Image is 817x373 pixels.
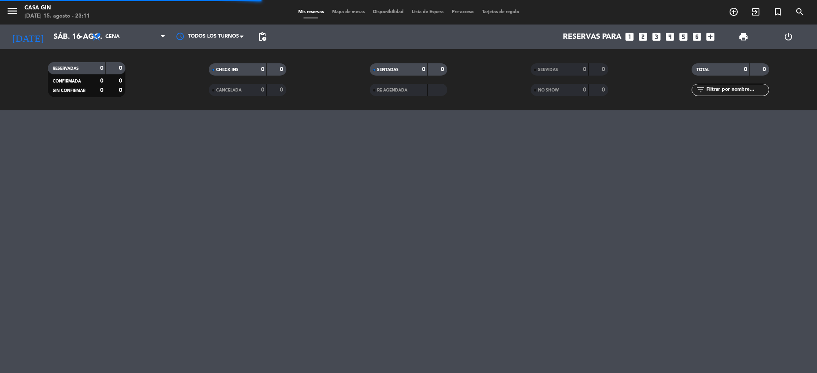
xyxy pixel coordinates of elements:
[651,31,662,42] i: looks_3
[280,67,285,72] strong: 0
[784,32,793,42] i: power_settings_new
[280,87,285,93] strong: 0
[53,89,85,93] span: SIN CONFIRMAR
[692,31,702,42] i: looks_6
[119,87,124,93] strong: 0
[744,67,747,72] strong: 0
[751,7,761,17] i: exit_to_app
[119,78,124,84] strong: 0
[105,34,120,40] span: Cena
[624,31,635,42] i: looks_one
[100,65,103,71] strong: 0
[696,68,709,72] span: TOTAL
[369,10,408,14] span: Disponibilidad
[705,85,769,94] input: Filtrar por nombre...
[538,68,558,72] span: SERVIDAS
[583,87,586,93] strong: 0
[795,7,805,17] i: search
[377,68,399,72] span: SENTADAS
[6,5,18,17] i: menu
[696,85,705,95] i: filter_list
[25,12,90,20] div: [DATE] 15. agosto - 23:11
[563,32,621,41] span: Reservas para
[76,32,86,42] i: arrow_drop_down
[6,5,18,20] button: menu
[739,32,748,42] span: print
[766,25,811,49] div: LOG OUT
[602,67,607,72] strong: 0
[328,10,369,14] span: Mapa de mesas
[602,87,607,93] strong: 0
[422,67,425,72] strong: 0
[665,31,675,42] i: looks_4
[53,79,81,83] span: CONFIRMADA
[261,67,264,72] strong: 0
[294,10,328,14] span: Mis reservas
[763,67,768,72] strong: 0
[216,88,241,92] span: CANCELADA
[583,67,586,72] strong: 0
[25,4,90,12] div: Casa Gin
[216,68,239,72] span: CHECK INS
[100,78,103,84] strong: 0
[100,87,103,93] strong: 0
[478,10,523,14] span: Tarjetas de regalo
[773,7,783,17] i: turned_in_not
[705,31,716,42] i: add_box
[257,32,267,42] span: pending_actions
[638,31,648,42] i: looks_two
[6,28,49,46] i: [DATE]
[678,31,689,42] i: looks_5
[408,10,448,14] span: Lista de Espera
[729,7,739,17] i: add_circle_outline
[119,65,124,71] strong: 0
[377,88,407,92] span: RE AGENDADA
[448,10,478,14] span: Pre-acceso
[261,87,264,93] strong: 0
[53,67,79,71] span: RESERVADAS
[441,67,446,72] strong: 0
[538,88,559,92] span: NO SHOW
